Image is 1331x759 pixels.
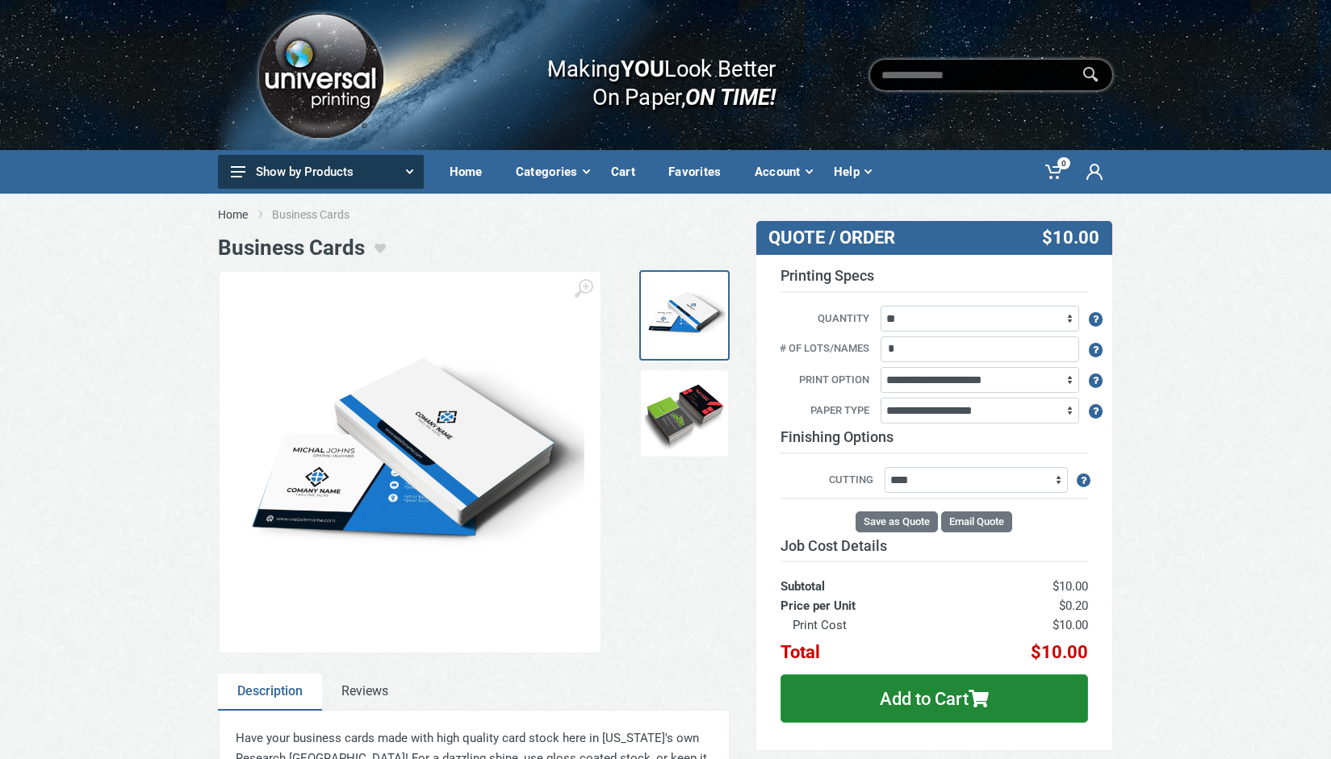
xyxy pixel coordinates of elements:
th: Print Cost [781,615,955,635]
div: Favorites [657,155,743,189]
h3: Job Cost Details [781,537,1088,555]
img: Logo.png [253,7,388,144]
a: BCs 3rd Type [639,369,730,459]
span: $0.20 [1059,598,1088,613]
div: Home [438,155,504,189]
i: ON TIME! [685,83,776,111]
span: $10.00 [1042,227,1099,248]
span: 0 [1057,157,1070,169]
img: BCs 3rd Type [644,373,725,454]
div: Account [743,155,822,189]
button: Save as Quote [856,511,938,532]
label: Print Option [768,372,878,390]
li: Business Cards [272,206,374,223]
div: Making Look Better On Paper, [516,39,776,111]
div: Help [822,155,881,189]
label: Paper Type [768,402,878,420]
button: Email Quote [941,511,1012,532]
a: Home [438,150,504,194]
span: $10.00 [1053,579,1088,594]
button: Show by Products [218,155,424,189]
span: $10.00 [1053,618,1088,632]
h3: Finishing Options [781,428,1088,454]
div: Cart [600,155,657,189]
th: Total [781,635,955,662]
h1: Business Cards [218,236,365,261]
a: Favorites [657,150,743,194]
a: BCs Sample [639,270,730,361]
label: # of Lots/Names [768,340,878,358]
label: Quantity [768,311,878,328]
a: Home [218,206,248,223]
nav: breadcrumb [218,206,1114,223]
button: Add to Cart [781,674,1088,723]
div: Categories [504,155,600,189]
a: Description [218,674,322,711]
span: $10.00 [1031,642,1088,662]
label: Cutting [781,472,882,490]
th: Subtotal [781,561,955,596]
th: Price per Unit [781,596,955,615]
b: YOU [621,55,664,82]
h3: Printing Specs [781,267,1088,293]
a: Cart [600,150,657,194]
a: 0 [1034,150,1075,194]
a: Reviews [322,674,408,711]
h3: QUOTE / ORDER [768,227,982,248]
img: BCs Sample [236,318,584,607]
img: BCs Sample [644,275,725,356]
